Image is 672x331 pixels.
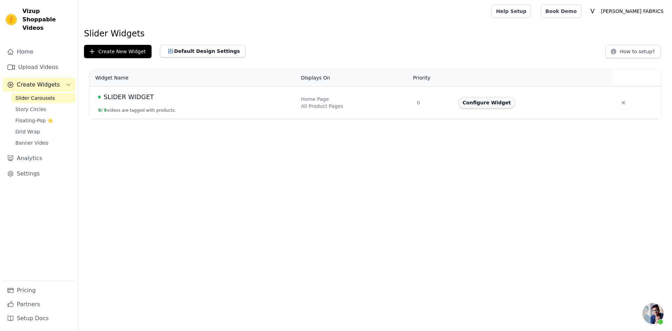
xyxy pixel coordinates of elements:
th: Priority [413,69,454,87]
span: 9 / [98,108,103,113]
th: Widget Name [90,69,297,87]
th: Displays On [297,69,413,87]
span: Vizup Shoppable Videos [22,7,72,32]
div: All Product Pages [301,103,408,110]
a: Pricing [3,283,75,297]
a: Home [3,45,75,59]
h1: Slider Widgets [84,28,666,39]
a: Floating-Pop ⭐ [11,116,75,125]
a: How to setup? [605,50,661,56]
a: Slider Carousels [11,93,75,103]
span: Story Circles [15,106,46,113]
span: Grid Wrap [15,128,40,135]
a: Settings [3,167,75,181]
button: Create Widgets [3,78,75,92]
a: Partners [3,297,75,311]
span: 9 [104,108,107,113]
button: V [PERSON_NAME] FABRICS [587,5,666,18]
a: Analytics [3,151,75,165]
p: [PERSON_NAME] FABRICS [598,5,666,18]
div: Home Page [301,96,408,103]
button: Create New Widget [84,45,152,58]
button: Configure Widget [458,97,515,108]
span: Live Published [98,96,101,98]
a: Story Circles [11,104,75,114]
text: V [590,8,595,15]
span: Floating-Pop ⭐ [15,117,53,124]
button: 9/ 9videos are tagged with products. [98,108,176,113]
a: Setup Docs [3,311,75,325]
a: Book Demo [541,5,581,18]
button: How to setup? [605,45,661,58]
span: SLIDER WIDGET [104,92,154,102]
button: Default Design Settings [160,45,245,57]
a: Banner Video [11,138,75,148]
button: Delete widget [617,96,630,109]
td: 0 [413,87,454,119]
a: Grid Wrap [11,127,75,137]
a: Open chat [643,303,664,324]
span: Banner Video [15,139,48,146]
span: Create Widgets [17,81,60,89]
img: Vizup [6,14,17,25]
a: Upload Videos [3,60,75,74]
span: Slider Carousels [15,95,55,102]
a: Help Setup [491,5,531,18]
